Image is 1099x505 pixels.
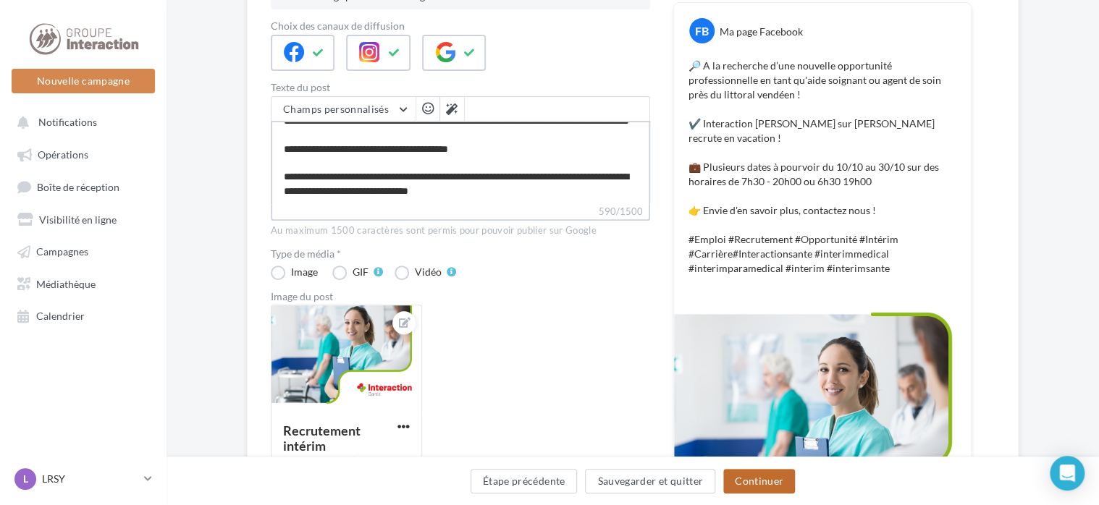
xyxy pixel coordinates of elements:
[271,97,416,122] button: Champs personnalisés
[9,302,158,328] a: Calendrier
[23,472,28,486] span: L
[271,21,650,31] label: Choix des canaux de diffusion
[38,148,88,161] span: Opérations
[9,270,158,296] a: Médiathèque
[36,310,85,322] span: Calendrier
[585,469,715,493] button: Sauvegarder et quitter
[689,18,715,43] div: FB
[9,173,158,200] a: Boîte de réception
[12,69,155,93] button: Nouvelle campagne
[271,204,650,221] label: 590/1500
[1050,456,1085,491] div: Open Intercom Messenger
[42,472,138,486] p: LRSY
[283,103,389,115] span: Champs personnalisés
[39,213,117,225] span: Visibilité en ligne
[12,465,155,493] a: L LRSY
[271,82,650,93] label: Texte du post
[271,249,650,259] label: Type de média *
[271,224,650,237] div: Au maximum 1500 caractères sont permis pour pouvoir publier sur Google
[9,109,152,135] button: Notifications
[9,205,158,232] a: Visibilité en ligne
[353,267,369,277] div: GIF
[291,267,318,277] div: Image
[283,423,380,469] div: Recrutement intérim Interaction San...
[38,116,97,128] span: Notifications
[9,237,158,263] a: Campagnes
[36,277,96,289] span: Médiathèque
[471,469,578,493] button: Étape précédente
[271,292,650,302] div: Image du post
[415,267,442,277] div: Vidéo
[36,245,88,258] span: Campagnes
[720,25,803,39] div: Ma page Facebook
[689,59,956,276] p: 🔎 A la recherche d’une nouvelle opportunité professionnelle en tant qu'aide soignant ou agent de ...
[723,469,795,493] button: Continuer
[9,140,158,166] a: Opérations
[37,180,119,192] span: Boîte de réception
